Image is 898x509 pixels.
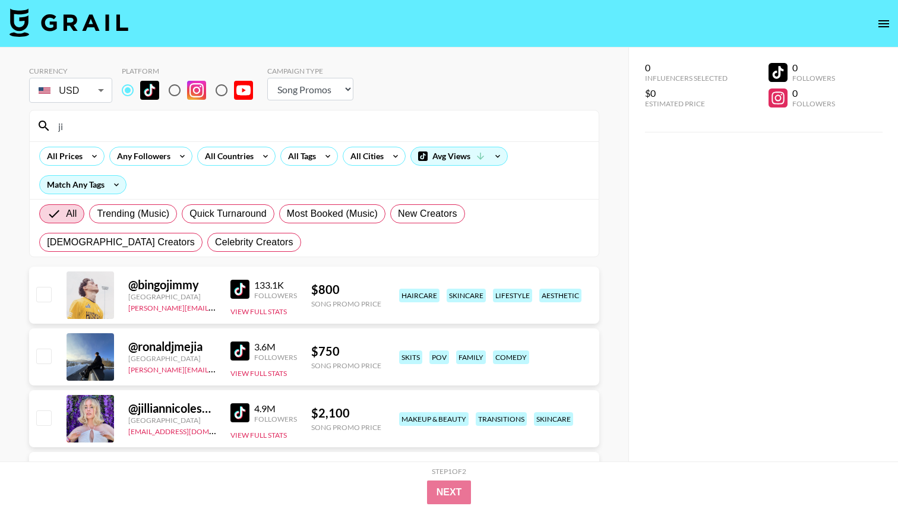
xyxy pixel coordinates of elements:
[311,406,381,421] div: $ 2,100
[539,289,581,302] div: aesthetic
[128,354,216,363] div: [GEOGRAPHIC_DATA]
[398,207,457,221] span: New Creators
[230,342,249,361] img: TikTok
[110,147,173,165] div: Any Followers
[29,67,112,75] div: Currency
[51,116,592,135] input: Search by User Name
[311,361,381,370] div: Song Promo Price
[645,74,728,83] div: Influencers Selected
[399,350,422,364] div: skits
[287,207,378,221] span: Most Booked (Music)
[254,341,297,353] div: 3.6M
[645,99,728,108] div: Estimated Price
[128,425,248,436] a: [EMAIL_ADDRESS][DOMAIN_NAME]
[267,67,353,75] div: Campaign Type
[128,363,304,374] a: [PERSON_NAME][EMAIL_ADDRESS][DOMAIN_NAME]
[230,369,287,378] button: View Full Stats
[432,467,466,476] div: Step 1 of 2
[311,282,381,297] div: $ 800
[792,99,835,108] div: Followers
[311,423,381,432] div: Song Promo Price
[40,176,126,194] div: Match Any Tags
[411,147,507,165] div: Avg Views
[427,480,472,504] button: Next
[40,147,85,165] div: All Prices
[254,291,297,300] div: Followers
[476,412,527,426] div: transitions
[872,12,896,36] button: open drawer
[645,87,728,99] div: $0
[128,292,216,301] div: [GEOGRAPHIC_DATA]
[839,450,884,495] iframe: Drift Widget Chat Controller
[97,207,169,221] span: Trending (Music)
[187,81,206,100] img: Instagram
[447,289,486,302] div: skincare
[189,207,267,221] span: Quick Turnaround
[399,412,469,426] div: makeup & beauty
[230,403,249,422] img: TikTok
[128,301,304,312] a: [PERSON_NAME][EMAIL_ADDRESS][DOMAIN_NAME]
[254,279,297,291] div: 133.1K
[215,235,293,249] span: Celebrity Creators
[122,67,263,75] div: Platform
[230,280,249,299] img: TikTok
[645,62,728,74] div: 0
[493,289,532,302] div: lifestyle
[230,431,287,440] button: View Full Stats
[792,87,835,99] div: 0
[128,339,216,354] div: @ ronaldjmejia
[343,147,386,165] div: All Cities
[198,147,256,165] div: All Countries
[429,350,449,364] div: pov
[281,147,318,165] div: All Tags
[10,8,128,37] img: Grail Talent
[31,80,110,101] div: USD
[230,307,287,316] button: View Full Stats
[140,81,159,100] img: TikTok
[254,353,297,362] div: Followers
[254,415,297,423] div: Followers
[311,344,381,359] div: $ 750
[47,235,195,249] span: [DEMOGRAPHIC_DATA] Creators
[399,289,439,302] div: haircare
[66,207,77,221] span: All
[456,350,486,364] div: family
[792,62,835,74] div: 0
[254,403,297,415] div: 4.9M
[128,416,216,425] div: [GEOGRAPHIC_DATA]
[311,299,381,308] div: Song Promo Price
[128,401,216,416] div: @ jilliannicolesmith
[792,74,835,83] div: Followers
[128,277,216,292] div: @ bingojimmy
[534,412,573,426] div: skincare
[493,350,529,364] div: comedy
[234,81,253,100] img: YouTube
